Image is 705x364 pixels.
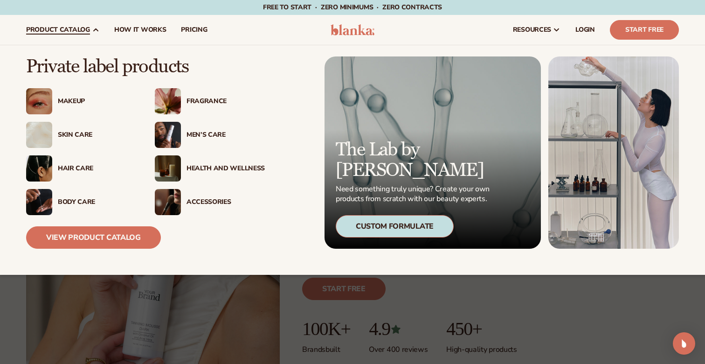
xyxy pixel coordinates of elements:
[155,122,265,148] a: Male holding moisturizer bottle. Men’s Care
[26,122,136,148] a: Cream moisturizer swatch. Skin Care
[181,26,207,34] span: pricing
[26,122,52,148] img: Cream moisturizer swatch.
[336,140,492,181] p: The Lab by [PERSON_NAME]
[58,198,136,206] div: Body Care
[155,122,181,148] img: Male holding moisturizer bottle.
[58,165,136,173] div: Hair Care
[58,131,136,139] div: Skin Care
[155,189,265,215] a: Female with makeup brush. Accessories
[26,189,52,215] img: Male hand applying moisturizer.
[114,26,166,34] span: How It Works
[673,332,695,355] div: Open Intercom Messenger
[26,226,161,249] a: View Product Catalog
[173,15,214,45] a: pricing
[26,155,52,182] img: Female hair pulled back with clips.
[155,189,181,215] img: Female with makeup brush.
[155,155,181,182] img: Candles and incense on table.
[187,165,265,173] div: Health And Wellness
[26,88,52,114] img: Female with glitter eye makeup.
[331,24,375,35] img: logo
[548,56,679,249] img: Female in lab with equipment.
[575,26,595,34] span: LOGIN
[263,3,442,12] span: Free to start · ZERO minimums · ZERO contracts
[187,198,265,206] div: Accessories
[26,88,136,114] a: Female with glitter eye makeup. Makeup
[325,56,541,249] a: Microscopic product formula. The Lab by [PERSON_NAME] Need something truly unique? Create your ow...
[26,155,136,182] a: Female hair pulled back with clips. Hair Care
[336,184,492,204] p: Need something truly unique? Create your own products from scratch with our beauty experts.
[187,98,265,105] div: Fragrance
[58,98,136,105] div: Makeup
[610,20,679,40] a: Start Free
[19,15,107,45] a: product catalog
[568,15,602,45] a: LOGIN
[155,88,181,114] img: Pink blooming flower.
[26,56,265,77] p: Private label products
[107,15,174,45] a: How It Works
[155,88,265,114] a: Pink blooming flower. Fragrance
[513,26,551,34] span: resources
[505,15,568,45] a: resources
[155,155,265,182] a: Candles and incense on table. Health And Wellness
[336,215,454,238] div: Custom Formulate
[187,131,265,139] div: Men’s Care
[26,26,90,34] span: product catalog
[26,189,136,215] a: Male hand applying moisturizer. Body Care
